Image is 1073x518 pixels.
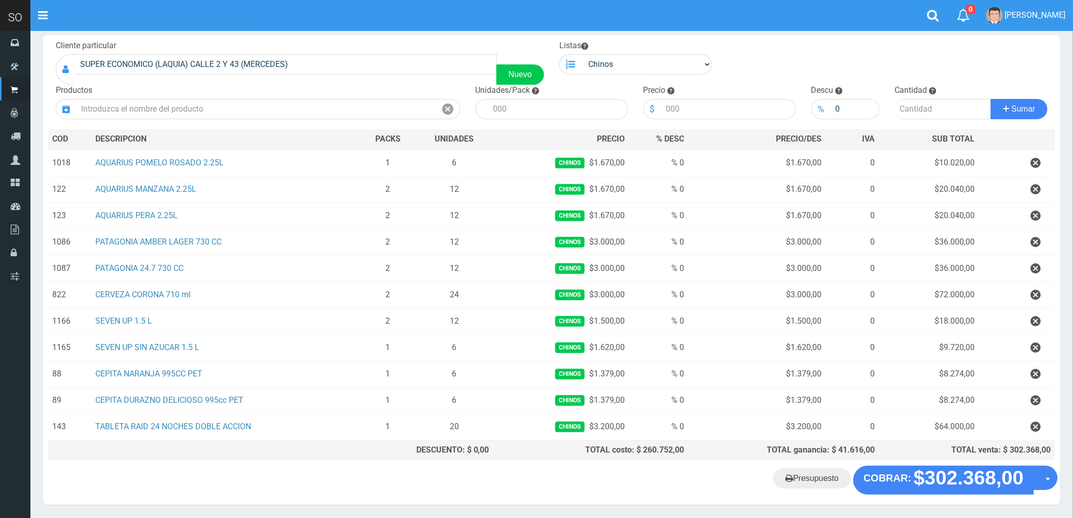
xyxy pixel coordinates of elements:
td: 1165 [48,334,91,361]
div: DESCUENTO: $ 0,00 [364,444,489,456]
td: 2 [360,255,415,282]
td: 12 [415,255,493,282]
td: % 0 [629,255,688,282]
span: Chinos [555,263,584,274]
td: % 0 [629,413,688,440]
td: 2 [360,308,415,334]
td: 20 [415,413,493,440]
td: 1086 [48,229,91,255]
a: Presupuesto [773,468,851,489]
td: 1 [360,150,415,177]
td: 0 [826,334,879,361]
td: $1.670,00 [493,176,629,202]
strong: $302.368,00 [914,467,1024,489]
td: $3.000,00 [493,282,629,308]
td: $1.670,00 [493,202,629,229]
td: $1.379,00 [493,387,629,413]
div: TOTAL costo: $ 260.752,00 [497,444,685,456]
td: $10.020,00 [879,150,979,177]
a: CEPITA NARANJA 995CC PET [95,369,202,378]
input: Introduzca el nombre del producto [76,99,437,119]
td: 143 [48,413,91,440]
td: 0 [826,282,879,308]
label: Cliente particular [56,40,116,52]
td: 0 [826,202,879,229]
th: DES [91,129,360,150]
td: 2 [360,202,415,229]
span: Sumar [1012,105,1035,113]
a: AQUARIUS MANZANA 2.25L [95,184,196,194]
span: Chinos [555,290,584,300]
td: $3.000,00 [688,229,826,255]
input: 000 [661,99,796,119]
td: % 0 [629,334,688,361]
td: $72.000,00 [879,282,979,308]
td: 6 [415,361,493,387]
th: PACKS [360,129,415,150]
td: $1.670,00 [688,202,826,229]
th: COD [48,129,91,150]
a: SEVEN UP 1.5 L [95,316,152,326]
td: $8.274,00 [879,361,979,387]
span: Chinos [555,395,584,406]
img: User Image [986,7,1003,24]
td: % 0 [629,202,688,229]
button: COBRAR: $302.368,00 [853,466,1034,494]
span: [PERSON_NAME] [1005,10,1066,20]
a: Nuevo [496,64,544,85]
td: 0 [826,413,879,440]
td: $1.620,00 [688,334,826,361]
td: 0 [826,176,879,202]
td: 12 [415,229,493,255]
input: 000 [831,99,880,119]
span: Chinos [555,211,584,221]
td: $1.379,00 [688,361,826,387]
a: AQUARIUS POMELO ROSADO 2.25L [95,158,224,167]
td: $1.500,00 [688,308,826,334]
td: $9.720,00 [879,334,979,361]
td: 1 [360,413,415,440]
span: Chinos [555,237,584,248]
a: AQUARIUS PERA 2.25L [95,211,177,220]
span: CRIPCION [110,134,147,144]
td: $64.000,00 [879,413,979,440]
td: % 0 [629,282,688,308]
td: % 0 [629,229,688,255]
td: 2 [360,176,415,202]
td: $3.000,00 [493,255,629,282]
label: Descu [811,85,834,96]
input: Cantidad [895,99,991,119]
span: PRECIO [597,133,625,145]
td: $3.000,00 [688,255,826,282]
td: % 0 [629,150,688,177]
td: 1 [360,387,415,413]
span: Chinos [555,158,584,168]
span: Chinos [555,342,584,353]
div: $ [643,99,661,119]
td: $20.040,00 [879,176,979,202]
strong: COBRAR: [864,472,911,484]
td: $8.274,00 [879,387,979,413]
td: $3.000,00 [493,229,629,255]
td: 122 [48,176,91,202]
span: 0 [967,5,976,14]
button: Sumar [991,99,1048,119]
td: 1 [360,334,415,361]
td: 6 [415,334,493,361]
td: 0 [826,255,879,282]
span: Chinos [555,316,584,327]
td: $1.670,00 [493,150,629,177]
label: Productos [56,85,92,96]
a: SEVEN UP SIN AZUCAR 1.5 L [95,342,199,352]
td: 2 [360,282,415,308]
td: 0 [826,308,879,334]
td: 12 [415,202,493,229]
td: 123 [48,202,91,229]
label: Unidades/Pack [476,85,530,96]
label: Cantidad [895,85,927,96]
a: CERVEZA CORONA 710 ml [95,290,191,299]
td: $1.379,00 [493,361,629,387]
div: TOTAL ganancia: $ 41.616,00 [692,444,875,456]
label: Precio [643,85,666,96]
td: 822 [48,282,91,308]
